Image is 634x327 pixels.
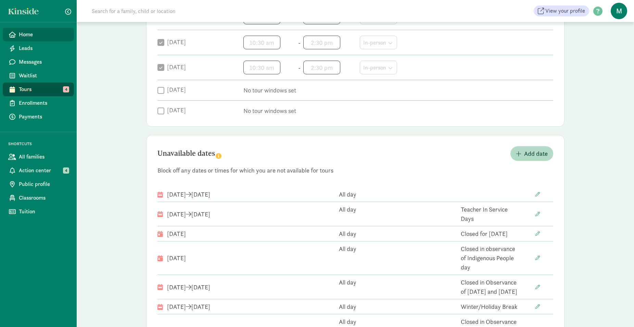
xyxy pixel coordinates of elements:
[3,41,74,55] a: Leads
[19,58,68,66] span: Messages
[167,210,210,219] div: [DATE] [DATE]
[461,302,520,311] div: Winter/Holiday Break
[3,205,74,218] a: Tuition
[167,253,186,263] div: [DATE]
[19,30,68,39] span: Home
[167,190,210,199] div: [DATE] [DATE]
[164,86,186,94] label: [DATE]
[243,86,553,95] p: No tour windows set
[3,55,74,69] a: Messages
[88,4,280,18] input: Search for a family, child or location
[339,229,457,238] div: All day
[167,282,210,292] div: [DATE] [DATE]
[19,113,68,121] span: Payments
[3,28,74,41] a: Home
[3,177,74,191] a: Public profile
[3,69,74,83] a: Waitlist
[534,5,589,16] a: View your profile
[339,190,457,199] div: All day
[164,38,186,46] label: [DATE]
[3,191,74,205] a: Classrooms
[243,61,280,74] input: Start time
[157,166,553,175] p: Block off any dates or times for which you are not available for tours
[3,83,74,96] a: Tours 4
[19,85,68,93] span: Tours
[339,205,457,223] div: All day
[545,7,585,15] span: View your profile
[164,63,186,71] label: [DATE]
[461,205,520,223] div: Teacher In Service Days
[600,294,634,327] iframe: Chat Widget
[243,107,553,115] p: No tour windows set
[363,63,394,72] div: In-person
[164,106,186,114] label: [DATE]
[339,244,457,272] div: All day
[461,278,520,296] div: Closed in Observance of [DATE] and [DATE]
[157,146,222,161] h2: Unavailable dates
[339,278,457,296] div: All day
[298,38,301,47] span: -
[3,110,74,124] a: Payments
[3,150,74,164] a: All families
[303,61,340,74] input: End time
[510,146,553,161] button: Add date
[461,229,520,238] div: Closed for [DATE]
[19,72,68,80] span: Waitlist
[63,167,69,174] span: 4
[524,149,548,158] span: Add date
[19,207,68,216] span: Tuition
[303,36,340,49] input: End time
[19,153,68,161] span: All families
[167,229,186,238] div: [DATE]
[19,99,68,107] span: Enrollments
[3,96,74,110] a: Enrollments
[63,86,69,92] span: 4
[363,38,394,47] div: In-person
[19,180,68,188] span: Public profile
[611,3,627,19] span: M
[298,63,301,72] span: -
[19,44,68,52] span: Leads
[339,302,457,311] div: All day
[243,36,280,49] input: Start time
[461,244,520,272] div: Closed in observance of Indigenous People day
[19,194,68,202] span: Classrooms
[19,166,68,175] span: Action center
[3,164,74,177] a: Action center 4
[167,302,210,311] div: [DATE] [DATE]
